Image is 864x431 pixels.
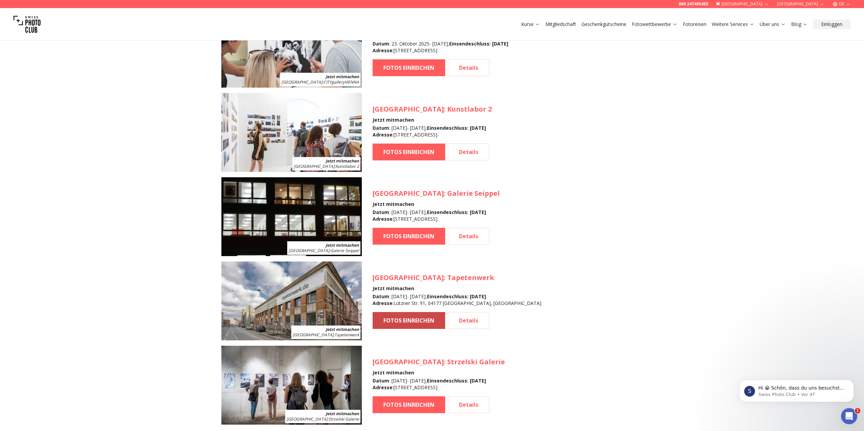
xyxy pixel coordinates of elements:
[448,312,489,329] a: Details
[326,158,359,164] b: Jetzt mitmachen
[373,125,492,138] div: : [DATE] - [DATE] , : [STREET_ADDRESS]
[712,21,754,28] a: Weitere Services
[281,79,359,85] span: : CITYgalleryVIENNA
[373,357,505,367] h3: : Strzelski Galerie
[632,21,677,28] a: Fotowettbewerbe
[221,93,362,172] img: SPC Photo Awards MÜNCHEN November 2025
[788,20,810,29] button: Blog
[579,20,629,29] button: Geschenkgutscheine
[373,293,541,307] div: : [DATE] - [DATE] , : Lützner Str. 91, 04177 [GEOGRAPHIC_DATA], [GEOGRAPHIC_DATA]
[518,20,543,29] button: Kurse
[373,293,389,300] b: Datum
[373,144,445,160] a: FOTOS EINREICHEN
[427,377,486,384] b: Einsendeschluss : [DATE]
[294,163,334,169] span: [GEOGRAPHIC_DATA]
[293,332,333,338] span: [GEOGRAPHIC_DATA]
[545,21,576,28] a: Mitgliedschaft
[521,21,540,28] a: Kurse
[373,216,393,222] b: Adresse
[841,408,857,424] iframe: Intercom live chat
[679,1,708,7] a: 069 247495455
[449,40,508,47] b: Einsendeschluss : [DATE]
[373,384,393,391] b: Adresse
[373,40,389,47] b: Datum
[757,20,788,29] button: Über uns
[629,20,680,29] button: Fotowettbewerbe
[221,346,362,425] img: SPC Photo Awards STUTTGART November 2025
[326,327,359,332] b: Jetzt mitmachen
[326,74,359,80] b: Jetzt mitmachen
[373,59,445,76] a: FOTOS EINREICHEN
[287,416,359,422] span: : Strzelski Galerie
[373,131,393,138] b: Adresse
[373,104,492,114] h3: : Kunstlabor 2
[293,332,359,338] span: : Tapetenwerk
[287,416,327,422] span: [GEOGRAPHIC_DATA]
[373,273,444,282] span: [GEOGRAPHIC_DATA]
[373,300,393,306] b: Adresse
[289,248,359,253] span: : Galerie Seippel
[373,285,541,292] h4: Jetzt mitmachen
[427,293,486,300] b: Einsendeschluss : [DATE]
[709,20,757,29] button: Weitere Services
[791,21,808,28] a: Blog
[373,228,445,245] a: FOTOS EINREICHEN
[373,104,444,114] span: [GEOGRAPHIC_DATA]
[373,209,500,222] div: : [DATE] - [DATE] , : [STREET_ADDRESS]
[582,21,626,28] a: Geschenkgutscheine
[373,312,445,329] a: FOTOS EINREICHEN
[373,125,389,131] b: Datum
[326,411,359,417] b: Jetzt mitmachen
[683,21,706,28] a: Fotoreisen
[373,357,444,366] span: [GEOGRAPHIC_DATA]
[373,189,500,198] h3: : Galerie Seippel
[373,273,541,282] h3: : Tapetenwerk
[373,189,444,198] span: [GEOGRAPHIC_DATA]
[326,242,359,248] b: Jetzt mitmachen
[373,117,492,123] h4: Jetzt mitmachen
[221,9,362,88] img: SPC Photo Awards WIEN Oktober 2025
[373,369,505,376] h4: Jetzt mitmachen
[373,47,393,54] b: Adresse
[448,396,489,413] a: Details
[289,248,329,253] span: [GEOGRAPHIC_DATA]
[448,228,489,245] a: Details
[448,59,489,76] a: Details
[373,201,500,208] h4: Jetzt mitmachen
[448,144,489,160] a: Details
[760,21,786,28] a: Über uns
[543,20,579,29] button: Mitgliedschaft
[294,163,359,169] span: : Kunstlabor 2
[373,209,389,215] b: Datum
[281,79,322,85] span: [GEOGRAPHIC_DATA]
[221,261,362,340] img: SPC Photo Awards LEIPZIG November 2025
[373,396,445,413] a: FOTOS EINREICHEN
[427,209,486,215] b: Einsendeschluss : [DATE]
[373,377,505,391] div: : [DATE] - [DATE] , : [STREET_ADDRESS]
[13,11,40,38] img: Swiss photo club
[680,20,709,29] button: Fotoreisen
[729,366,864,413] iframe: Intercom notifications Nachricht
[373,40,514,54] div: : 23. Oktober 2025 - [DATE] , : [STREET_ADDRESS]
[855,408,860,413] span: 1
[373,377,389,384] b: Datum
[427,125,486,131] b: Einsendeschluss : [DATE]
[221,177,362,256] img: SPC Photo Awards KÖLN November 2025
[813,20,850,29] button: Einloggen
